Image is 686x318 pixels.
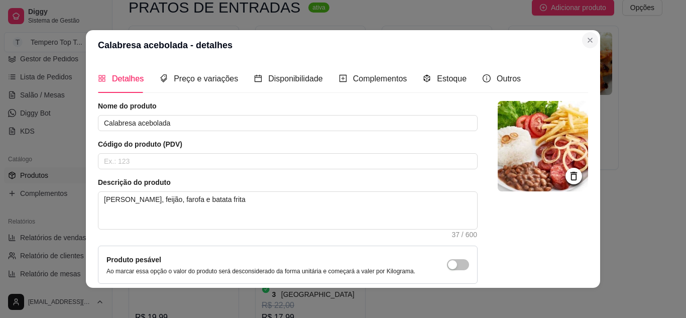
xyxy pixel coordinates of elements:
button: Close [582,32,598,48]
span: calendar [254,74,262,82]
span: info-circle [483,74,491,82]
span: code-sandbox [423,74,431,82]
span: Estoque [437,74,467,83]
img: logo da loja [498,101,588,191]
span: appstore [98,74,106,82]
span: Disponibilidade [268,74,323,83]
article: Código do produto (PDV) [98,139,478,149]
article: Nome do produto [98,101,478,111]
input: Ex.: Hamburguer de costela [98,115,478,131]
p: Ao marcar essa opção o valor do produto será desconsiderado da forma unitária e começará a valer ... [106,267,415,275]
span: Detalhes [112,74,144,83]
header: Calabresa acebolada - detalhes [86,30,600,60]
article: Descrição do produto [98,177,478,187]
span: Outros [497,74,521,83]
textarea: [PERSON_NAME], feijão, farofa e batata frita [98,192,477,229]
span: Complementos [353,74,407,83]
label: Produto pesável [106,256,161,264]
input: Ex.: 123 [98,153,478,169]
span: plus-square [339,74,347,82]
span: tags [160,74,168,82]
span: Preço e variações [174,74,238,83]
